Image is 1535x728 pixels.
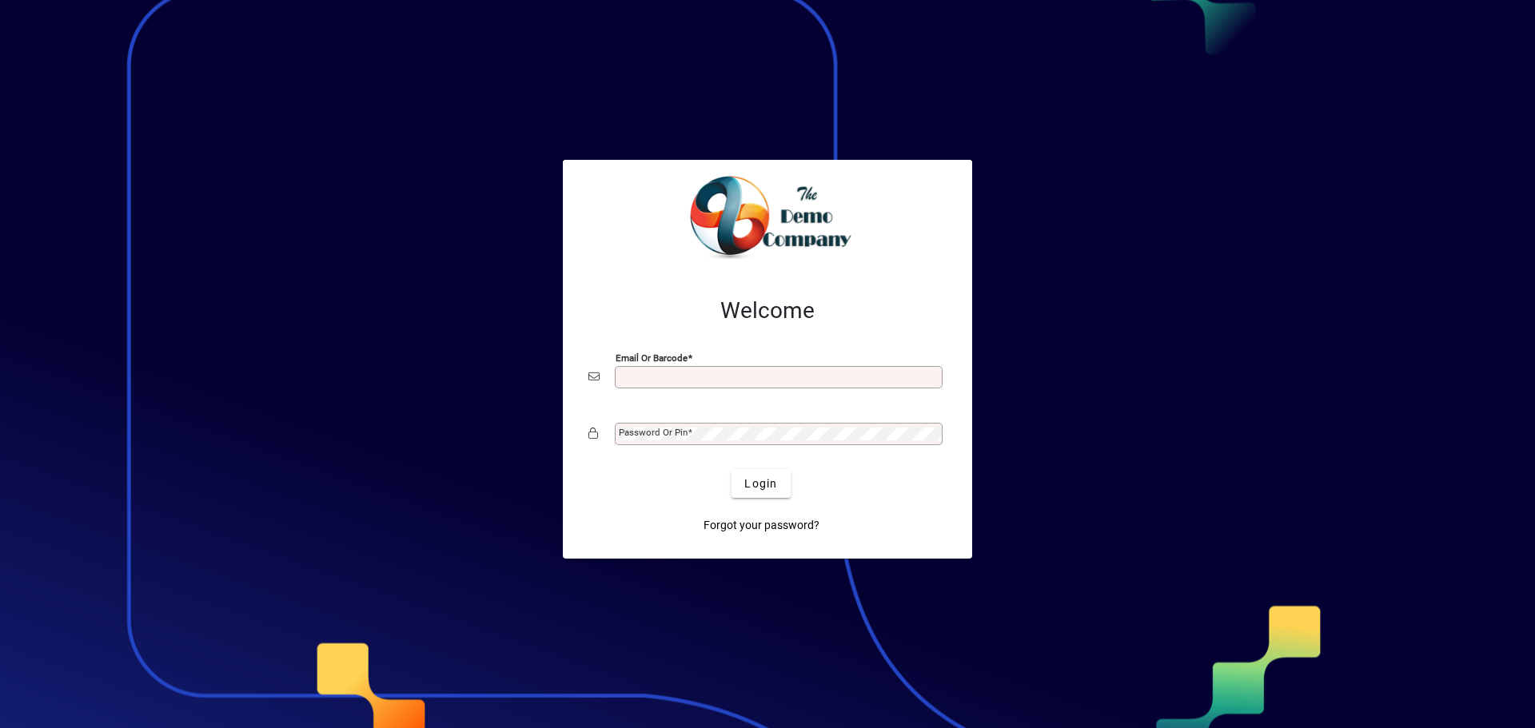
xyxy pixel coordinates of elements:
h2: Welcome [588,297,947,324]
mat-label: Password or Pin [619,427,688,438]
mat-label: Email or Barcode [616,352,688,364]
a: Forgot your password? [697,511,826,539]
span: Login [744,475,777,492]
span: Forgot your password? [704,517,819,534]
button: Login [732,469,790,498]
